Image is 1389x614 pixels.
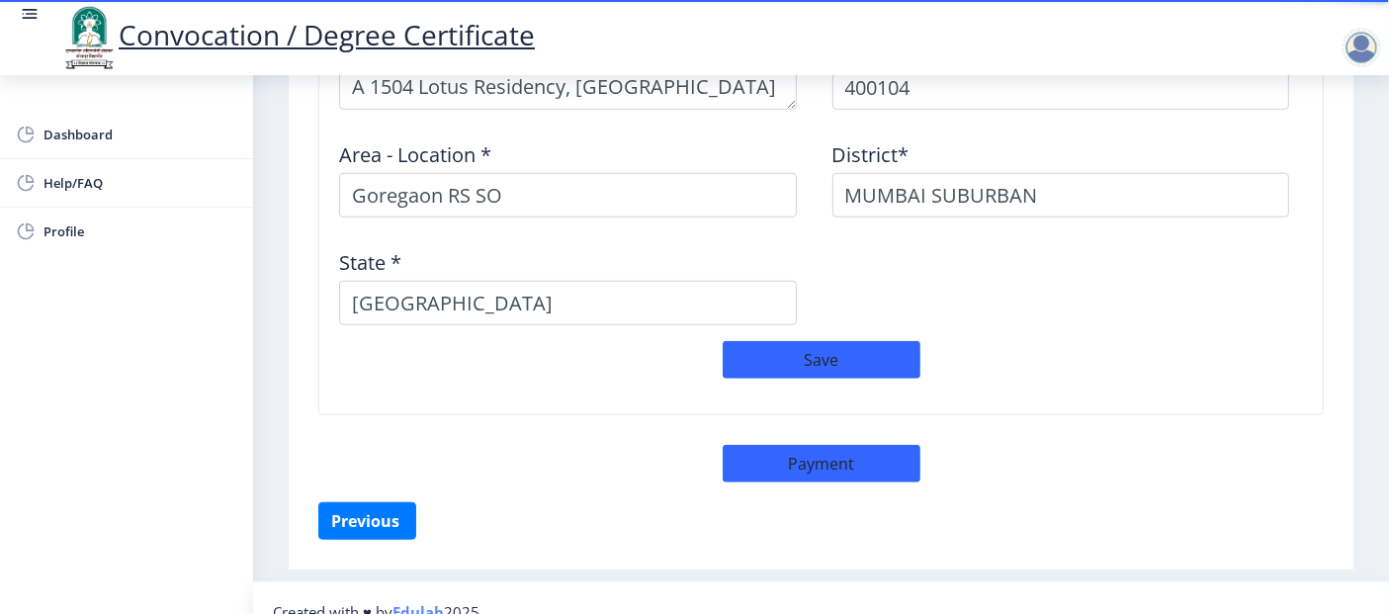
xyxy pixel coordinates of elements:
[339,253,401,273] label: State *
[339,281,797,325] input: State
[43,171,237,195] span: Help/FAQ
[339,145,491,165] label: Area - Location *
[832,173,1290,218] input: District
[43,219,237,243] span: Profile
[59,16,535,53] a: Convocation / Degree Certificate
[59,4,119,71] img: logo
[832,65,1290,110] input: Pincode
[832,145,910,165] label: District*
[723,445,920,482] button: Payment
[723,341,920,379] button: Save
[43,123,237,146] span: Dashboard
[318,502,416,540] button: Previous ‍
[339,173,797,218] input: Area - Location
